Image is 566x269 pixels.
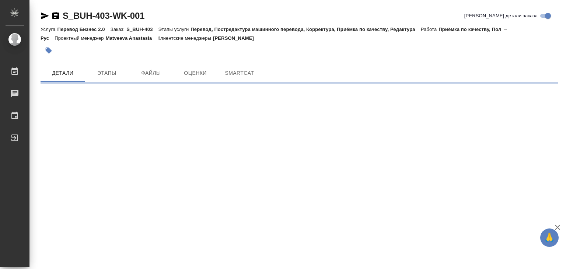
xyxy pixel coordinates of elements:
[106,35,158,41] p: Matveeva Anastasia
[63,11,144,21] a: S_BUH-403-WK-001
[222,69,257,78] span: SmartCat
[41,42,57,59] button: Добавить тэг
[158,27,191,32] p: Этапы услуги
[89,69,125,78] span: Этапы
[191,27,420,32] p: Перевод, Постредактура машинного перевода, Корректура, Приёмка по качеству, Редактура
[126,27,158,32] p: S_BUH-403
[51,11,60,20] button: Скопировать ссылку
[543,230,556,245] span: 🙏
[157,35,213,41] p: Клиентские менеджеры
[45,69,80,78] span: Детали
[57,27,110,32] p: Перевод Бизнес 2.0
[133,69,169,78] span: Файлы
[178,69,213,78] span: Оценки
[41,27,57,32] p: Услуга
[540,228,559,247] button: 🙏
[55,35,105,41] p: Проектный менеджер
[213,35,259,41] p: [PERSON_NAME]
[111,27,126,32] p: Заказ:
[41,11,49,20] button: Скопировать ссылку для ЯМессенджера
[464,12,538,20] span: [PERSON_NAME] детали заказа
[421,27,439,32] p: Работа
